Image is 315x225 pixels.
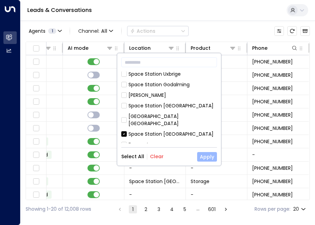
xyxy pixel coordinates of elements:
[287,26,297,36] span: Refresh
[252,98,293,105] span: +447799807410
[26,206,91,213] div: Showing 1-20 of 12,008 rows
[300,26,310,36] button: Archived Leads
[191,44,236,52] div: Product
[26,26,64,36] button: Agents1
[252,72,293,78] span: +447802691547
[128,81,190,88] div: Space Station Godalming
[32,124,40,133] span: Toggle select row
[101,28,107,34] span: All
[121,92,217,99] div: [PERSON_NAME]
[252,85,293,92] span: +447723054584
[128,131,214,138] div: Space Station [GEOGRAPHIC_DATA]
[129,205,137,213] button: page 1
[121,113,217,127] div: [GEOGRAPHIC_DATA] [GEOGRAPHIC_DATA]
[68,44,113,52] div: AI mode
[32,84,40,93] span: Toggle select row
[121,102,217,109] div: Space Station [GEOGRAPHIC_DATA]
[222,205,230,213] button: Go to next page
[252,191,293,198] span: +447951176841
[150,154,164,159] button: Clear
[186,162,247,175] td: -
[76,26,116,36] button: Channel:All
[76,26,116,36] span: Channel:
[32,137,40,146] span: Toggle select row
[194,205,202,213] div: …
[252,178,293,185] span: +447951176841
[115,205,230,213] nav: pagination navigation
[121,81,217,88] div: Space Station Godalming
[252,111,293,118] span: +447858421304
[32,177,40,186] span: Toggle select row
[255,206,290,213] label: Rows per page:
[32,191,40,199] span: Toggle select row
[168,205,176,213] button: Go to page 4
[121,141,217,148] div: Doncaster
[155,205,163,213] button: Go to page 3
[27,6,92,14] a: Leads & Conversations
[32,164,40,172] span: Toggle select row
[124,162,186,175] td: -
[121,71,217,78] div: Space Station Uxbrige
[274,26,284,36] button: Customize
[128,92,166,99] div: [PERSON_NAME]
[129,44,175,52] div: Location
[128,113,217,127] div: [GEOGRAPHIC_DATA] [GEOGRAPHIC_DATA]
[128,141,153,148] div: Doncaster
[121,154,144,159] button: Select All
[32,44,40,53] span: Toggle select all
[68,44,88,52] div: AI mode
[186,188,247,201] td: -
[32,58,40,66] span: Toggle select row
[252,58,293,65] span: +447791995728
[129,178,181,185] span: Space Station Swiss Cottage
[252,138,293,145] span: +443338888888
[197,152,217,162] button: Apply
[128,102,214,109] div: Space Station [GEOGRAPHIC_DATA]
[252,44,298,52] div: Phone
[181,205,189,213] button: Go to page 5
[129,44,151,52] div: Location
[252,125,293,132] span: +443338888888
[127,26,189,36] div: Button group with a nested menu
[207,205,217,213] button: Go to page 601
[32,71,40,79] span: Toggle select row
[32,97,40,106] span: Toggle select row
[29,29,45,33] span: Agents
[127,26,189,36] button: Actions
[252,165,293,171] span: +447951176841
[191,44,210,52] div: Product
[252,44,268,52] div: Phone
[142,205,150,213] button: Go to page 2
[128,71,181,78] div: Space Station Uxbrige
[32,111,40,119] span: Toggle select row
[247,148,309,161] td: -
[121,131,217,138] div: Space Station [GEOGRAPHIC_DATA]
[293,204,307,214] div: 20
[191,178,209,185] span: Storage
[124,188,186,201] td: -
[48,28,56,34] span: 1
[32,151,40,159] span: Toggle select row
[130,28,155,34] div: Actions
